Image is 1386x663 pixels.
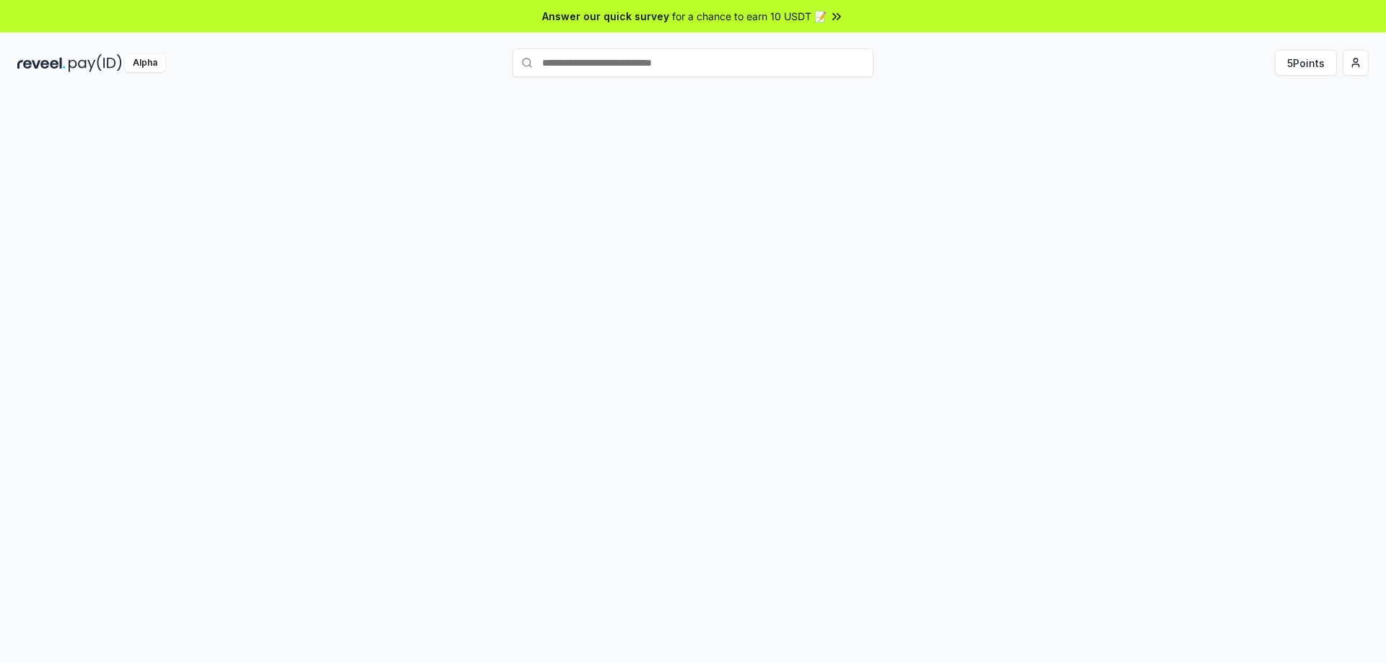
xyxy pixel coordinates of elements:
[542,9,669,24] span: Answer our quick survey
[1275,50,1337,76] button: 5Points
[17,54,66,72] img: reveel_dark
[672,9,827,24] span: for a chance to earn 10 USDT 📝
[69,54,122,72] img: pay_id
[125,54,165,72] div: Alpha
